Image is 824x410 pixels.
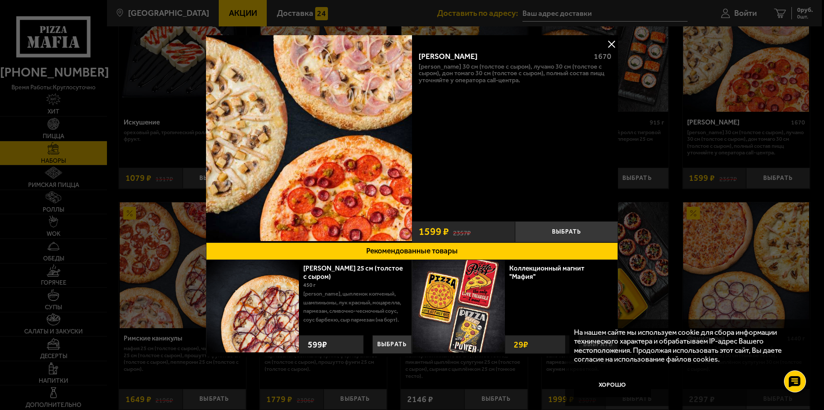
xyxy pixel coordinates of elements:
[574,372,651,398] button: Хорошо
[515,221,618,242] button: Выбрать
[511,336,530,353] strong: 29 ₽
[574,328,799,363] p: На нашем сайте мы используем cookie для сбора информации технического характера и обрабатываем IP...
[303,264,403,281] a: [PERSON_NAME] 25 см (толстое с сыром)
[206,35,412,241] img: Хет Трик
[419,63,612,84] p: [PERSON_NAME] 30 см (толстое с сыром), Лучано 30 см (толстое с сыром), Дон Томаго 30 см (толстое ...
[303,289,405,324] p: [PERSON_NAME], цыпленок копченый, шампиньоны, лук красный, моцарелла, пармезан, сливочно-чесночны...
[509,264,585,281] a: Коллекционный магнит "Мафия"
[206,35,412,242] a: Хет Трик
[206,242,618,260] button: Рекомендованные товары
[453,227,471,236] s: 2357 ₽
[419,52,587,61] div: [PERSON_NAME]
[594,52,611,61] span: 1670
[419,227,449,237] span: 1599 ₽
[303,282,316,288] span: 450 г
[305,336,329,353] strong: 599 ₽
[372,335,412,354] button: Выбрать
